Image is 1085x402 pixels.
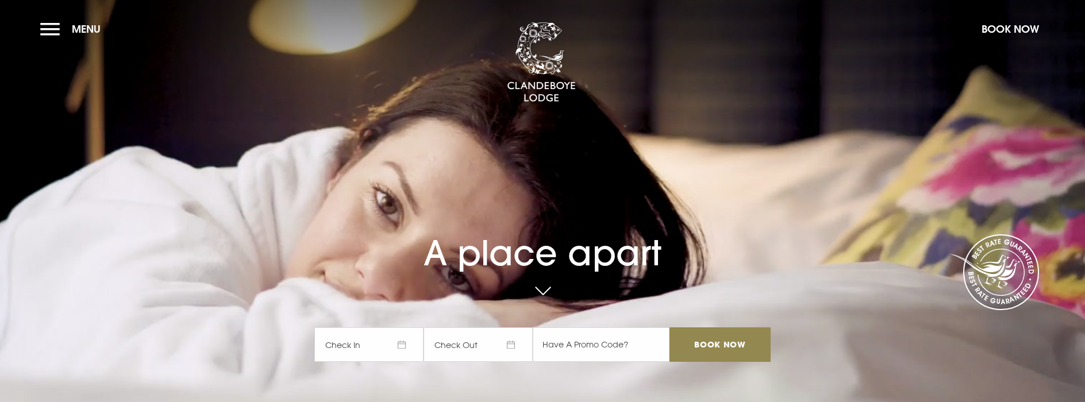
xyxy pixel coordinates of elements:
[533,327,670,362] input: Have A Promo Code?
[72,22,101,36] span: Menu
[314,327,424,362] span: Check In
[314,208,771,273] h1: A place apart
[40,17,106,41] button: Menu
[424,327,533,362] span: Check Out
[507,22,576,103] img: Clandeboye Lodge
[976,17,1045,41] button: Book Now
[670,327,771,362] input: Book Now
